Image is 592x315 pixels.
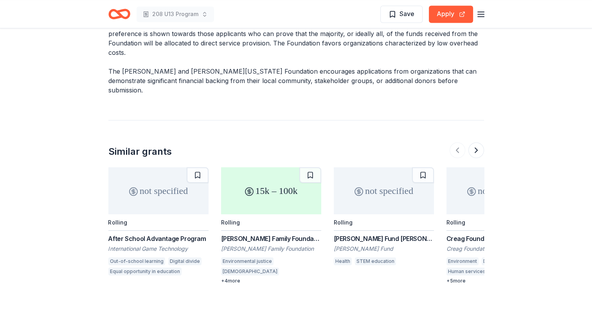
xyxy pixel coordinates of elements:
div: [PERSON_NAME] Family Foundation Grants [221,234,321,243]
div: [DEMOGRAPHIC_DATA] [221,268,279,275]
a: not specifiedRollingAfter School Advantage ProgramInternational Game TechnologyOut-of-school lear... [108,167,209,278]
div: [PERSON_NAME] Fund [PERSON_NAME] [334,234,434,243]
a: not specifiedRollingCreag Foundation GrantCreag FoundationEnvironmentDiseases and conditionsHuman... [446,167,547,284]
div: + 4 more [221,278,321,284]
div: + 5 more [446,278,547,284]
span: Save [399,9,414,19]
div: Creag Foundation Grant [446,234,547,243]
button: 208 U13 Program [137,6,214,22]
p: The Foundation prioritizes support for organizations and initiatives aimed at serving individuals... [108,10,484,57]
div: Rolling [108,219,127,226]
button: Save [380,5,423,23]
div: Out-of-school learning [108,257,165,265]
span: 208 U13 Program [152,9,198,19]
a: not specifiedRolling[PERSON_NAME] Fund [PERSON_NAME][PERSON_NAME] FundHealthSTEM education [334,167,434,268]
div: Environment [446,257,479,265]
div: [PERSON_NAME] Fund [334,245,434,253]
p: The [PERSON_NAME] and [PERSON_NAME][US_STATE] Foundation encourages applications from organizatio... [108,67,484,95]
div: Digital divide [168,257,202,265]
div: Human services [446,268,487,275]
div: Creag Foundation [446,245,547,253]
div: not specified [108,167,209,214]
div: not specified [446,167,547,214]
div: Rolling [221,219,240,226]
a: Home [108,5,130,23]
div: Diseases and conditions [482,257,542,265]
div: Rolling [446,219,465,226]
a: 15k – 100kRolling[PERSON_NAME] Family Foundation Grants[PERSON_NAME] Family FoundationEnvironment... [221,167,321,284]
div: not specified [334,167,434,214]
div: 15k – 100k [221,167,321,214]
div: After School Advantage Program [108,234,209,243]
div: International Game Technology [108,245,209,253]
div: Rolling [334,219,353,226]
div: Environmental justice [221,257,274,265]
div: Similar grants [108,145,172,158]
div: STEM education [355,257,396,265]
div: [PERSON_NAME] Family Foundation [221,245,321,253]
button: Apply [429,5,473,23]
div: Equal opportunity in education [108,268,182,275]
div: Health [334,257,352,265]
